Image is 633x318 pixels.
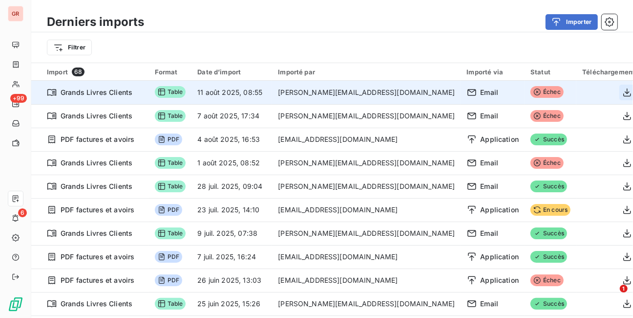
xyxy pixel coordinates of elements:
span: Table [155,110,186,122]
td: [EMAIL_ADDRESS][DOMAIN_NAME] [272,198,461,222]
div: Statut [530,68,570,76]
img: Logo LeanPay [8,296,23,312]
span: Table [155,157,186,169]
td: [EMAIL_ADDRESS][DOMAIN_NAME] [272,269,461,292]
span: +99 [10,94,27,103]
span: PDF [155,274,182,286]
h3: Derniers imports [47,13,144,31]
span: Grands Livres Clients [61,299,132,309]
td: 7 août 2025, 17:34 [191,104,272,128]
span: PDF factures et avoirs [61,205,134,215]
span: Email [481,299,499,309]
span: PDF [155,204,182,216]
span: 68 [72,68,84,76]
td: 7 juil. 2025, 16:24 [191,245,272,269]
span: PDF factures et avoirs [61,275,134,285]
span: Email [481,111,499,121]
span: Table [155,181,186,192]
span: Succès [530,227,567,239]
span: Email [481,88,499,97]
td: [PERSON_NAME][EMAIL_ADDRESS][DOMAIN_NAME] [272,292,461,316]
div: Import [47,68,143,76]
span: PDF factures et avoirs [61,135,134,144]
td: 4 août 2025, 16:53 [191,128,272,151]
span: Grands Livres Clients [61,111,132,121]
span: Application [481,205,519,215]
span: Échec [530,157,564,169]
span: Grands Livres Clients [61,88,132,97]
span: Application [481,135,519,144]
td: [PERSON_NAME][EMAIL_ADDRESS][DOMAIN_NAME] [272,175,461,198]
td: 26 juin 2025, 13:03 [191,269,272,292]
span: Email [481,228,499,238]
td: [PERSON_NAME][EMAIL_ADDRESS][DOMAIN_NAME] [272,81,461,104]
span: Application [481,252,519,262]
div: Format [155,68,186,76]
div: Importé via [467,68,519,76]
iframe: Intercom live chat [600,285,623,308]
a: +99 [8,96,23,112]
td: 9 juil. 2025, 07:38 [191,222,272,245]
td: [PERSON_NAME][EMAIL_ADDRESS][DOMAIN_NAME] [272,151,461,175]
td: [EMAIL_ADDRESS][DOMAIN_NAME] [272,128,461,151]
td: 23 juil. 2025, 14:10 [191,198,272,222]
span: Application [481,275,519,285]
span: Grands Livres Clients [61,158,132,168]
td: 11 août 2025, 08:55 [191,81,272,104]
div: Importé par [278,68,455,76]
span: Échec [530,110,564,122]
span: 1 [620,285,628,293]
span: Succès [530,134,567,145]
span: Table [155,227,186,239]
div: GR [8,6,23,22]
td: 25 juin 2025, 15:26 [191,292,272,316]
span: Succès [530,298,567,310]
button: Filtrer [47,40,92,55]
span: PDF factures et avoirs [61,252,134,262]
td: 1 août 2025, 08:52 [191,151,272,175]
span: Grands Livres Clients [61,228,132,238]
span: 6 [18,208,27,217]
span: Table [155,298,186,310]
td: [PERSON_NAME][EMAIL_ADDRESS][DOMAIN_NAME] [272,104,461,128]
span: Succès [530,251,567,263]
div: Date d’import [197,68,266,76]
span: En cours [530,204,570,216]
td: [PERSON_NAME][EMAIL_ADDRESS][DOMAIN_NAME] [272,222,461,245]
span: Échec [530,86,564,98]
button: Importer [546,14,598,30]
span: Échec [530,274,564,286]
span: Email [481,182,499,191]
span: Grands Livres Clients [61,182,132,191]
td: 28 juil. 2025, 09:04 [191,175,272,198]
span: Succès [530,181,567,192]
span: PDF [155,251,182,263]
span: Table [155,86,186,98]
span: Email [481,158,499,168]
td: [EMAIL_ADDRESS][DOMAIN_NAME] [272,245,461,269]
span: PDF [155,134,182,145]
